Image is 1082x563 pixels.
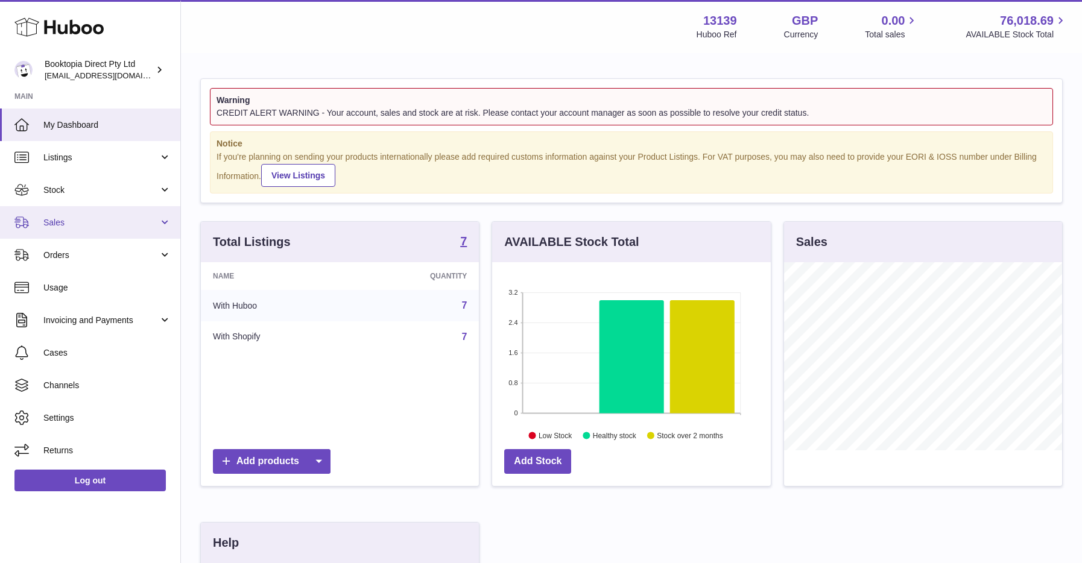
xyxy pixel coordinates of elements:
div: Huboo Ref [697,29,737,40]
span: Returns [43,445,171,456]
span: 76,018.69 [1000,13,1054,29]
span: Invoicing and Payments [43,315,159,326]
div: Currency [784,29,818,40]
span: Channels [43,380,171,391]
span: Stock [43,184,159,196]
td: With Shopify [201,321,351,353]
text: 0 [514,409,518,417]
strong: 13139 [703,13,737,29]
div: Booktopia Direct Pty Ltd [45,58,153,81]
h3: Total Listings [213,234,291,250]
span: AVAILABLE Stock Total [966,29,1068,40]
a: Add products [213,449,331,474]
span: Usage [43,282,171,294]
a: 7 [460,235,467,250]
text: Healthy stock [593,432,637,440]
th: Name [201,262,351,290]
h3: Help [213,535,239,551]
span: Orders [43,250,159,261]
strong: 7 [460,235,467,247]
span: Total sales [865,29,919,40]
text: Low Stock [539,432,572,440]
th: Quantity [351,262,479,290]
a: Add Stock [504,449,571,474]
text: 2.4 [509,319,518,326]
div: If you're planning on sending your products internationally please add required customs informati... [217,151,1046,187]
span: My Dashboard [43,119,171,131]
text: 0.8 [509,379,518,386]
a: Log out [14,470,166,491]
a: 0.00 Total sales [865,13,919,40]
strong: Notice [217,138,1046,149]
span: Settings [43,412,171,424]
img: buz@sabweb.com.au [14,61,33,79]
span: Sales [43,217,159,228]
span: Listings [43,152,159,163]
strong: Warning [217,95,1046,106]
text: Stock over 2 months [657,432,723,440]
div: CREDIT ALERT WARNING - Your account, sales and stock are at risk. Please contact your account man... [217,107,1046,119]
span: [EMAIL_ADDRESS][DOMAIN_NAME] [45,71,177,80]
strong: GBP [792,13,818,29]
span: Cases [43,347,171,359]
text: 3.2 [509,289,518,296]
h3: AVAILABLE Stock Total [504,234,639,250]
a: 7 [461,332,467,342]
h3: Sales [796,234,827,250]
span: 0.00 [882,13,905,29]
a: 76,018.69 AVAILABLE Stock Total [966,13,1068,40]
a: View Listings [261,164,335,187]
td: With Huboo [201,290,351,321]
a: 7 [461,300,467,310]
text: 1.6 [509,349,518,356]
